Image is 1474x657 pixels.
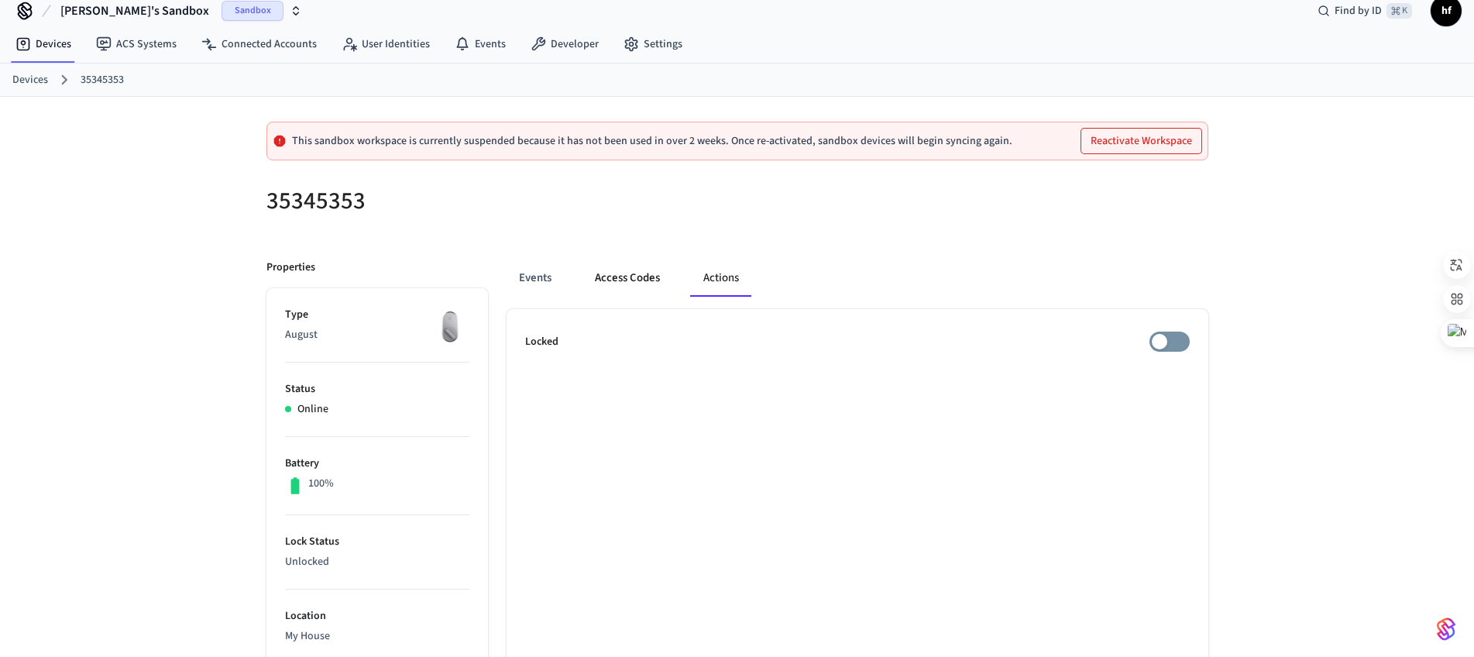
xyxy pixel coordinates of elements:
[442,30,518,58] a: Events
[222,1,283,21] span: Sandbox
[285,554,469,570] p: Unlocked
[431,307,469,346] img: August Wifi Smart Lock 3rd Gen, Silver, Front
[285,307,469,323] p: Type
[285,327,469,343] p: August
[525,334,558,350] p: Locked
[285,534,469,550] p: Lock Status
[611,30,695,58] a: Settings
[266,185,728,217] h5: 35345353
[691,260,751,297] button: Actions
[189,30,329,58] a: Connected Accounts
[518,30,611,58] a: Developer
[308,476,334,492] p: 100%
[81,72,124,88] a: 35345353
[60,2,209,20] span: [PERSON_NAME]'s Sandbox
[12,72,48,88] a: Devices
[1081,129,1201,153] button: Reactivate Workspace
[507,260,1208,297] div: ant example
[297,401,328,418] p: Online
[285,381,469,397] p: Status
[285,456,469,472] p: Battery
[84,30,189,58] a: ACS Systems
[1335,3,1382,19] span: Find by ID
[507,260,564,297] button: Events
[329,30,442,58] a: User Identities
[3,30,84,58] a: Devices
[582,260,672,297] button: Access Codes
[285,628,469,645] p: My House
[266,260,315,276] p: Properties
[292,135,1012,147] p: This sandbox workspace is currently suspended because it has not been used in over 2 weeks. Once ...
[1437,617,1455,642] img: SeamLogoGradient.69752ec5.svg
[285,608,469,624] p: Location
[1386,3,1412,19] span: ⌘ K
